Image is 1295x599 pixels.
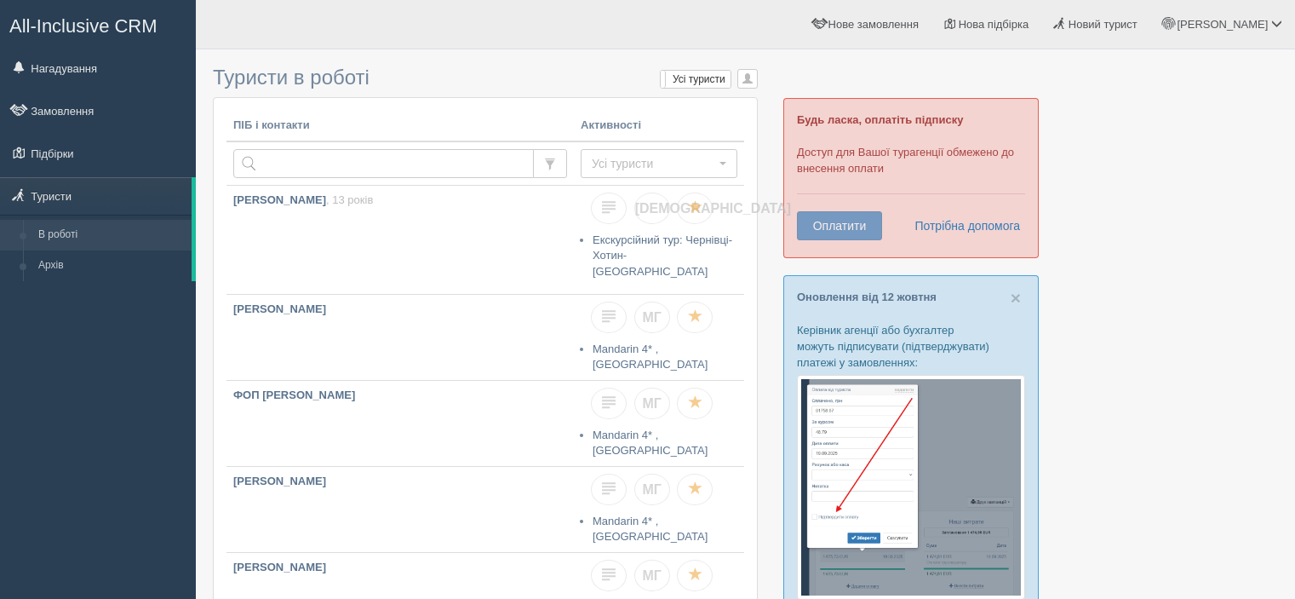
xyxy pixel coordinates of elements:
span: , 13 років [326,193,373,206]
b: [PERSON_NAME] [233,475,326,487]
button: Close [1011,289,1021,307]
span: Нова підбірка [959,18,1029,31]
p: Керівник агенції або бухгалтер можуть підписувати (підтверджувати) платежі у замовленнях: [797,322,1025,371]
a: МГ [634,388,670,419]
b: [PERSON_NAME] [233,302,326,315]
span: Новий турист [1069,18,1137,31]
a: Оновлення від 12 жовтня [797,291,937,303]
span: [DEMOGRAPHIC_DATA] [635,201,791,216]
a: Архів [31,251,192,281]
a: В роботі [31,220,192,251]
span: МГ [642,396,661,411]
a: [PERSON_NAME] [226,295,574,371]
span: МГ [642,310,661,325]
a: Mandarin 4* , [GEOGRAPHIC_DATA] [593,429,708,458]
span: × [1011,288,1021,308]
a: МГ [634,560,670,591]
a: МГ [634,474,670,505]
span: [PERSON_NAME] [1177,18,1268,31]
b: ФОП [PERSON_NAME] [233,389,355,401]
a: [DEMOGRAPHIC_DATA] [634,193,670,224]
a: Mandarin 4* , [GEOGRAPHIC_DATA] [593,343,708,371]
b: Будь ласка, оплатіть підписку [797,113,963,126]
span: Нове замовлення [828,18,919,31]
a: Потрібна допомога [903,211,1021,240]
a: Mandarin 4* , [GEOGRAPHIC_DATA] [593,515,708,544]
th: Активності [574,111,744,141]
span: Усі туристи [592,155,715,172]
input: Пошук за ПІБ, паспортом або контактами [233,149,534,178]
div: Доступ для Вашої турагенції обмежено до внесення оплати [783,98,1039,258]
button: Оплатити [797,211,882,240]
span: Туристи в роботі [213,66,370,89]
a: [PERSON_NAME] [226,467,574,544]
a: ФОП [PERSON_NAME] [226,381,574,458]
a: МГ [634,302,670,333]
a: All-Inclusive CRM [1,1,195,48]
a: Екскурсійний тур: Чернівці-Хотин-[GEOGRAPHIC_DATA] [593,233,732,278]
button: Усі туристи [581,149,737,178]
a: [PERSON_NAME], 13 років [226,186,574,294]
span: МГ [642,568,661,583]
b: [PERSON_NAME] [233,561,326,573]
th: ПІБ і контакти [226,111,574,141]
span: All-Inclusive CRM [9,15,158,37]
b: [PERSON_NAME] [233,193,326,206]
span: МГ [642,482,661,497]
label: Усі туристи [661,71,731,88]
